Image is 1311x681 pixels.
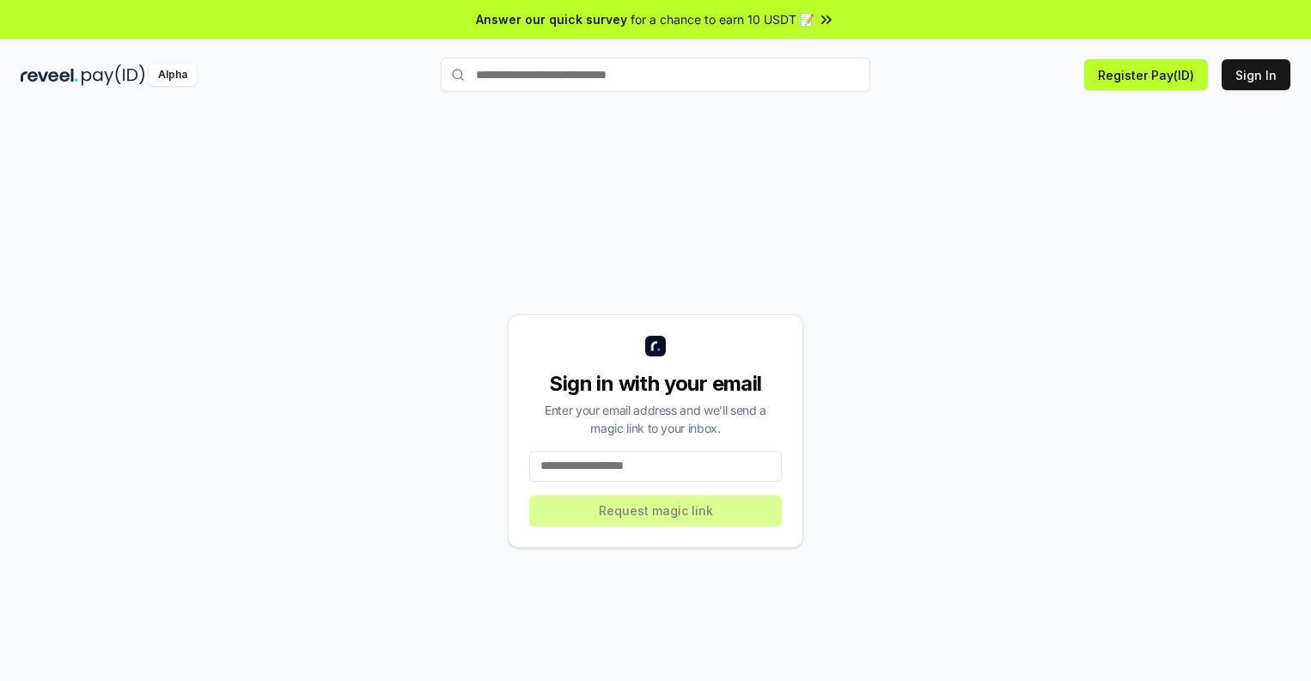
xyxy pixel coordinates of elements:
img: logo_small [645,336,666,356]
button: Register Pay(ID) [1084,59,1208,90]
img: pay_id [82,64,145,86]
div: Alpha [149,64,197,86]
div: Sign in with your email [529,370,782,398]
span: for a chance to earn 10 USDT 📝 [631,10,814,28]
span: Answer our quick survey [476,10,627,28]
button: Sign In [1222,59,1290,90]
div: Enter your email address and we’ll send a magic link to your inbox. [529,401,782,437]
img: reveel_dark [21,64,78,86]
